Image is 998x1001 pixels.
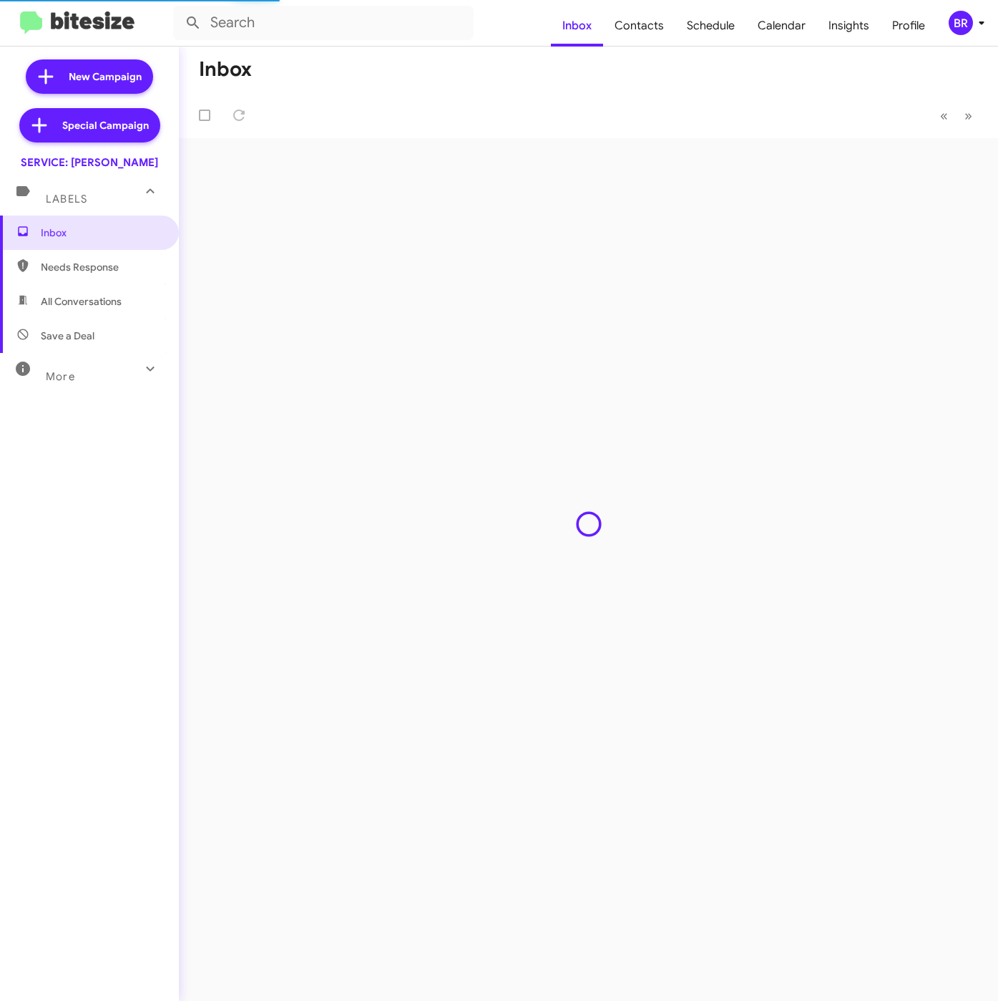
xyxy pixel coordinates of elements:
[936,11,982,35] button: BR
[931,101,957,130] button: Previous
[62,118,149,132] span: Special Campaign
[19,108,160,142] a: Special Campaign
[746,5,817,47] a: Calendar
[41,329,94,343] span: Save a Deal
[46,370,75,383] span: More
[817,5,881,47] a: Insights
[21,155,158,170] div: SERVICE: [PERSON_NAME]
[173,6,474,40] input: Search
[26,59,153,94] a: New Campaign
[932,101,981,130] nav: Page navigation example
[69,69,142,84] span: New Campaign
[551,5,603,47] a: Inbox
[41,260,162,274] span: Needs Response
[949,11,973,35] div: BR
[964,107,972,125] span: »
[199,58,252,81] h1: Inbox
[675,5,746,47] a: Schedule
[956,101,981,130] button: Next
[41,226,162,240] span: Inbox
[603,5,675,47] a: Contacts
[940,107,948,125] span: «
[41,294,122,309] span: All Conversations
[881,5,936,47] a: Profile
[46,193,87,205] span: Labels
